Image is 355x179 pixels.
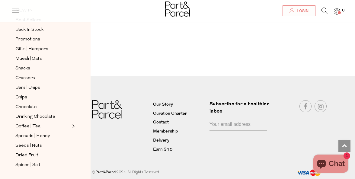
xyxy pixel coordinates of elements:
a: Bars | Chips [15,84,70,91]
a: Chocolate [15,103,70,111]
span: Back In Stock [15,26,43,34]
a: Our Story [153,101,205,108]
a: Spices | Salt [15,161,70,169]
a: Crackers [15,74,70,82]
div: © 2024. All Rights Reserved. [92,169,273,175]
a: Seeds | Nuts [15,142,70,149]
span: Gifts | Hampers [15,46,48,53]
span: Drinking Chocolate [15,113,55,120]
img: Part&Parcel [165,2,190,17]
a: Snacks [15,65,70,72]
a: Coffee | Tea [15,123,70,130]
a: Earn $15 [153,146,205,153]
a: Muesli | Oats [15,55,70,62]
a: Back In Stock [15,26,70,34]
a: Gifts | Hampers [15,45,70,53]
span: Snacks [15,65,30,72]
button: Expand/Collapse Coffee | Tea [71,123,75,130]
a: Dried Fruit [15,152,70,159]
a: Membership [153,128,205,135]
a: Chips [15,94,70,101]
a: Promotions [15,36,70,43]
span: Bars | Chips [15,84,40,91]
img: payment-methods.png [297,169,321,176]
a: Delivery [153,137,205,144]
a: Login [283,5,315,16]
b: Part&Parcel [95,170,116,175]
a: Drinking Chocolate [15,113,70,120]
span: Spices | Salt [15,161,40,169]
a: 0 [334,8,340,14]
span: 0 [341,8,346,13]
span: Login [295,8,309,14]
span: Promotions [15,36,40,43]
input: Your email address [209,119,267,131]
span: Dried Fruit [15,152,38,159]
a: Contact [153,119,205,126]
span: Spreads | Honey [15,133,50,140]
a: Spreads | Honey [15,132,70,140]
span: Seeds | Nuts [15,142,42,149]
span: Crackers [15,75,35,82]
span: Chips [15,94,27,101]
span: Coffee | Tea [15,123,40,130]
span: Chocolate [15,104,37,111]
label: Subscribe for a healthier inbox [209,100,270,119]
img: Part&Parcel [92,100,122,119]
span: Muesli | Oats [15,55,42,62]
a: Curation Charter [153,110,205,117]
inbox-online-store-chat: Shopify online store chat [312,155,350,174]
